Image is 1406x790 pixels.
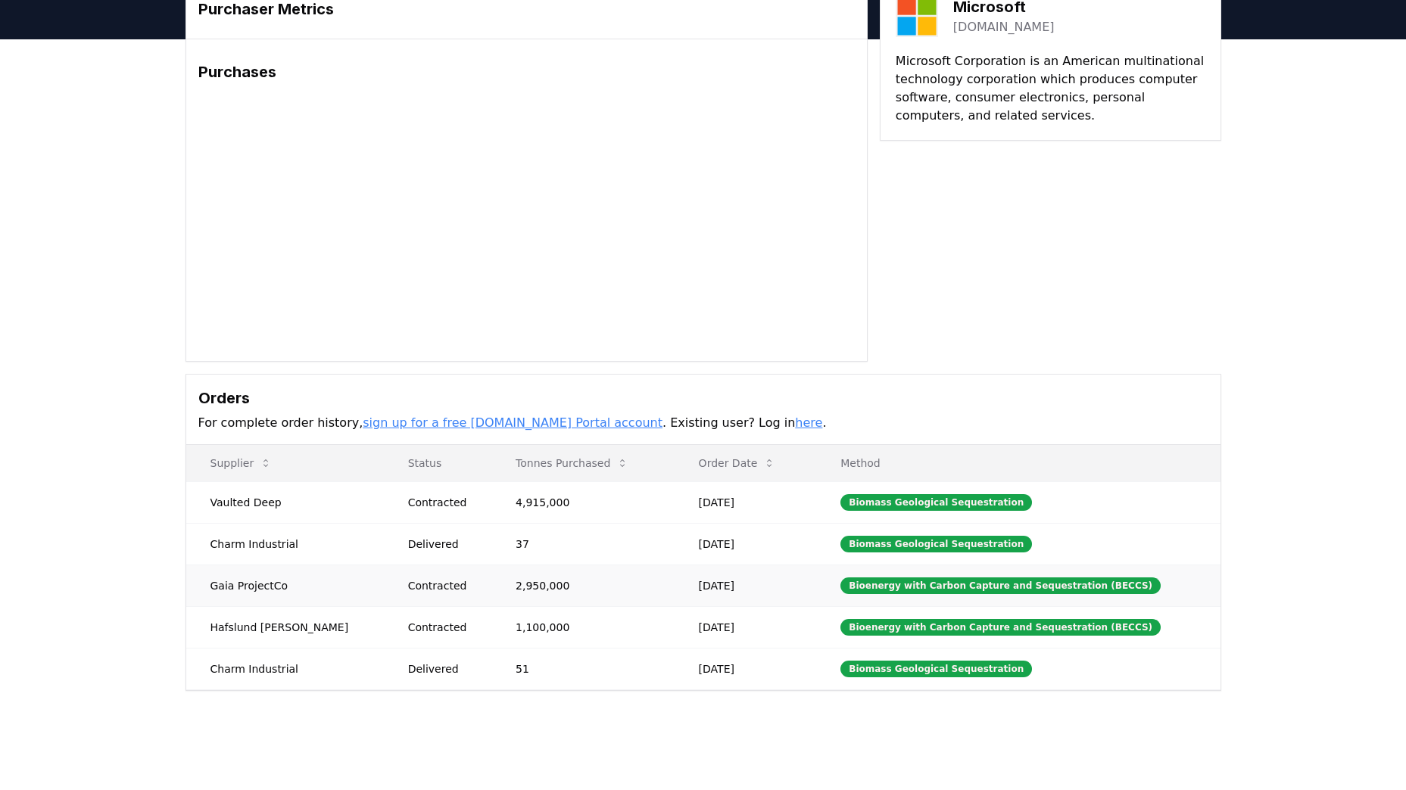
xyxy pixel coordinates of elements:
p: Method [828,456,1208,471]
td: 51 [491,648,675,689]
div: Biomass Geological Sequestration [840,536,1032,552]
button: Tonnes Purchased [503,448,641,478]
p: For complete order history, . Existing user? Log in . [198,414,1208,432]
td: [DATE] [675,565,817,606]
td: Charm Industrial [186,523,384,565]
a: sign up for a free [DOMAIN_NAME] Portal account [363,415,662,430]
td: 4,915,000 [491,481,675,523]
div: Contracted [408,578,479,593]
td: Gaia ProjectCo [186,565,384,606]
button: Supplier [198,448,285,478]
a: here [795,415,822,430]
h3: Purchases [198,61,855,83]
p: Status [396,456,479,471]
td: 1,100,000 [491,606,675,648]
div: Contracted [408,620,479,635]
td: 37 [491,523,675,565]
td: Hafslund [PERSON_NAME] [186,606,384,648]
td: Charm Industrial [186,648,384,689]
h3: Orders [198,387,1208,409]
div: Biomass Geological Sequestration [840,494,1032,511]
td: [DATE] [675,523,817,565]
a: [DOMAIN_NAME] [953,18,1055,36]
td: [DATE] [675,606,817,648]
button: Order Date [687,448,788,478]
div: Bioenergy with Carbon Capture and Sequestration (BECCS) [840,577,1161,594]
td: 2,950,000 [491,565,675,606]
div: Delivered [408,537,479,552]
td: Vaulted Deep [186,481,384,523]
td: [DATE] [675,648,817,689]
div: Bioenergy with Carbon Capture and Sequestration (BECCS) [840,619,1161,636]
div: Delivered [408,661,479,676]
p: Microsoft Corporation is an American multinational technology corporation which produces computer... [896,52,1205,125]
td: [DATE] [675,481,817,523]
div: Contracted [408,495,479,510]
div: Biomass Geological Sequestration [840,661,1032,677]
